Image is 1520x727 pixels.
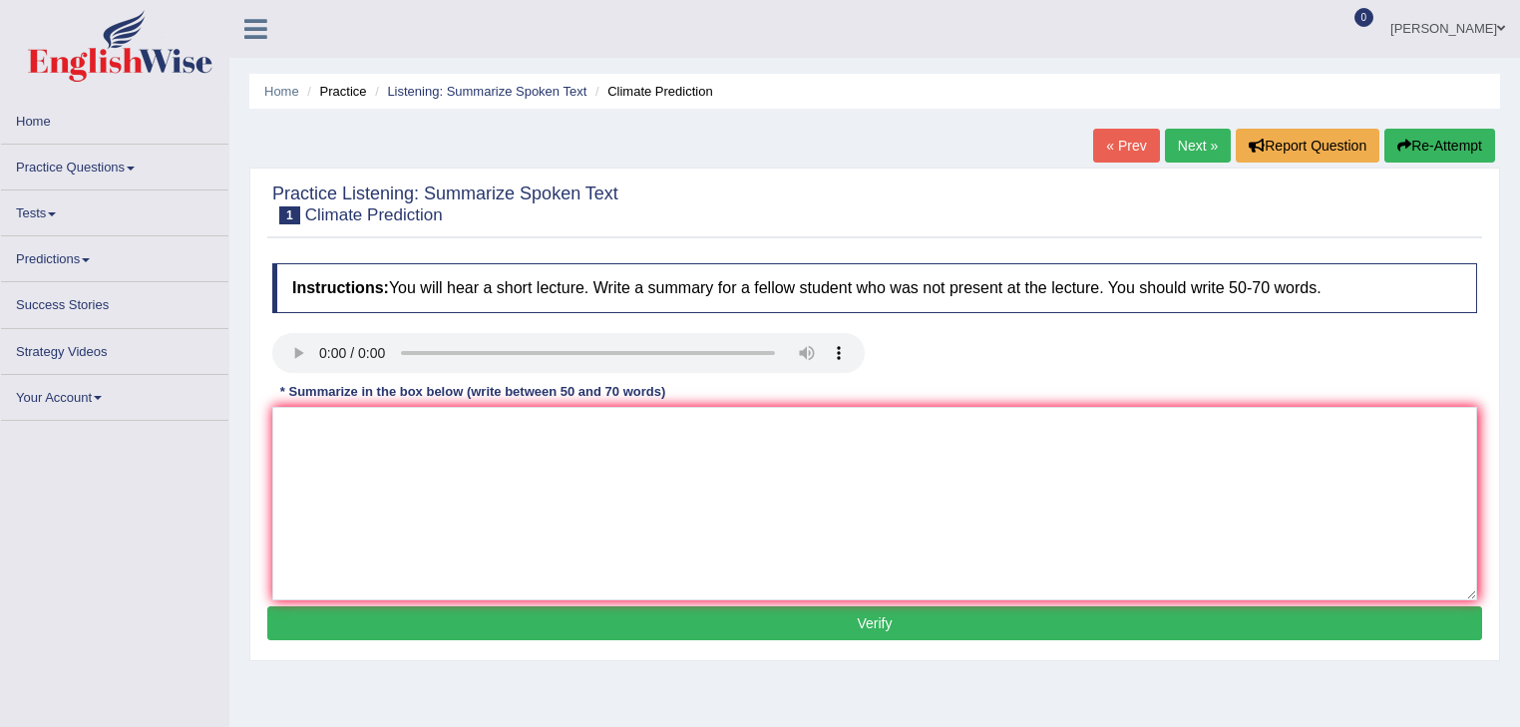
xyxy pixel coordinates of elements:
[1,282,228,321] a: Success Stories
[279,206,300,224] span: 1
[1093,129,1159,163] a: « Prev
[272,383,673,402] div: * Summarize in the box below (write between 50 and 70 words)
[272,263,1477,313] h4: You will hear a short lecture. Write a summary for a fellow student who was not present at the le...
[1,236,228,275] a: Predictions
[302,82,366,101] li: Practice
[267,606,1482,640] button: Verify
[1,99,228,138] a: Home
[1236,129,1379,163] button: Report Question
[1354,8,1374,27] span: 0
[1,329,228,368] a: Strategy Videos
[292,279,389,296] b: Instructions:
[305,205,443,224] small: Climate Prediction
[387,84,586,99] a: Listening: Summarize Spoken Text
[264,84,299,99] a: Home
[590,82,713,101] li: Climate Prediction
[1,190,228,229] a: Tests
[1,145,228,183] a: Practice Questions
[1165,129,1231,163] a: Next »
[272,184,618,224] h2: Practice Listening: Summarize Spoken Text
[1,375,228,414] a: Your Account
[1384,129,1495,163] button: Re-Attempt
